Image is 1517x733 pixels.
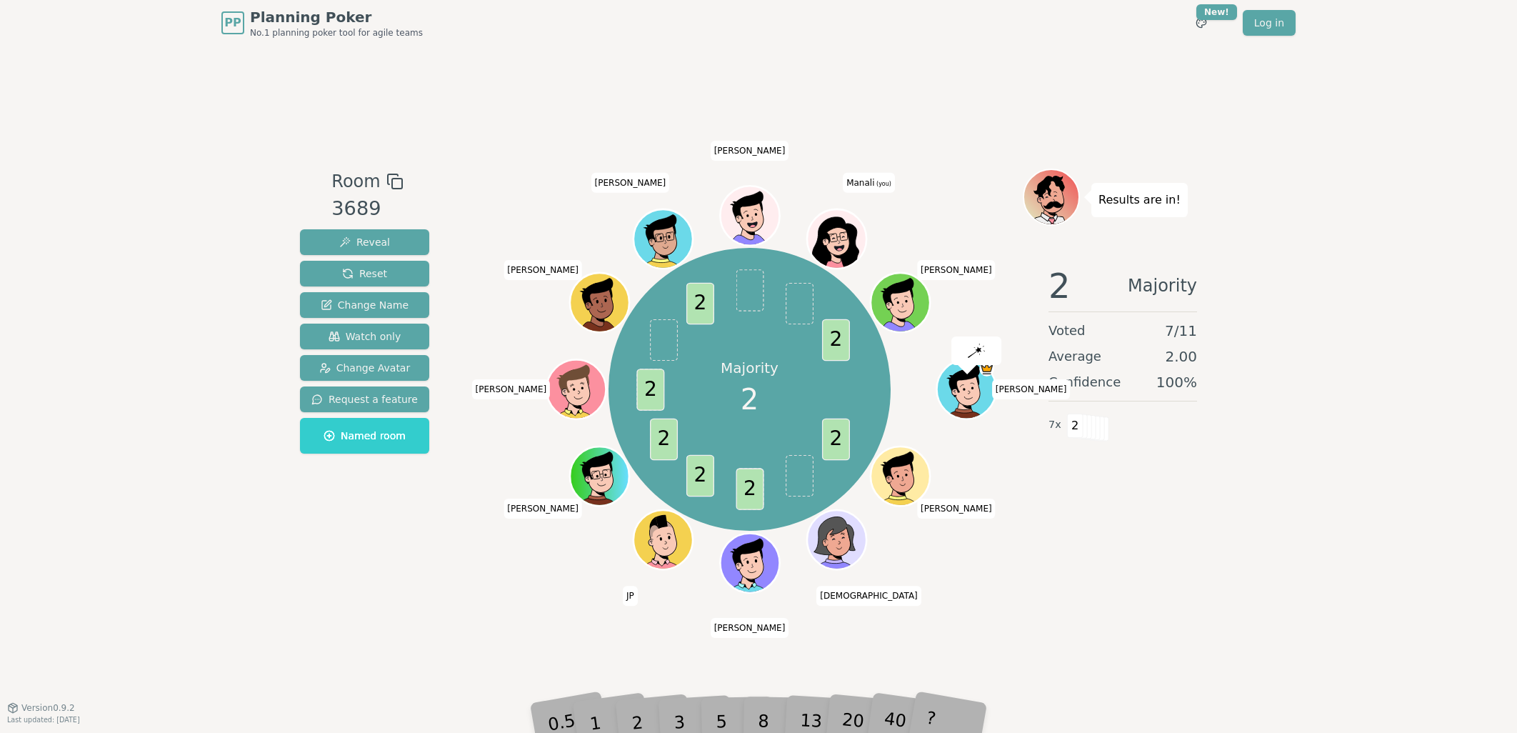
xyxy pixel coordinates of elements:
[1048,417,1061,433] span: 7 x
[329,329,401,344] span: Watch only
[321,298,409,312] span: Change Name
[1156,372,1197,392] span: 100 %
[300,387,429,412] button: Request a feature
[7,702,75,714] button: Version0.9.2
[711,618,789,638] span: Click to change your name
[992,379,1071,399] span: Click to change your name
[250,27,423,39] span: No.1 planning poker tool for agile teams
[331,194,403,224] div: 3689
[300,261,429,286] button: Reset
[324,429,406,443] span: Named room
[741,378,758,421] span: 2
[821,418,849,460] span: 2
[1243,10,1296,36] a: Log in
[300,355,429,381] button: Change Avatar
[736,468,763,510] span: 2
[221,7,423,39] a: PPPlanning PokerNo.1 planning poker tool for agile teams
[331,169,380,194] span: Room
[300,292,429,318] button: Change Name
[591,173,670,193] span: Click to change your name
[224,14,241,31] span: PP
[650,418,678,460] span: 2
[300,229,429,255] button: Reveal
[1165,321,1197,341] span: 7 / 11
[821,319,849,361] span: 2
[636,369,664,411] span: 2
[504,260,582,280] span: Click to change your name
[721,358,778,378] p: Majority
[816,586,921,606] span: Click to change your name
[979,361,994,377] span: Dan is the host
[504,499,582,519] span: Click to change your name
[300,418,429,454] button: Named room
[300,324,429,349] button: Watch only
[711,141,789,161] span: Click to change your name
[1067,414,1083,438] span: 2
[686,454,714,497] span: 2
[1048,321,1086,341] span: Voted
[808,211,864,266] button: Click to change your avatar
[319,361,411,375] span: Change Avatar
[623,586,638,606] span: Click to change your name
[1128,269,1197,303] span: Majority
[1188,10,1214,36] button: New!
[968,344,985,358] img: reveal
[472,379,551,399] span: Click to change your name
[1196,4,1237,20] div: New!
[1048,269,1071,303] span: 2
[686,282,714,324] span: 2
[874,181,891,187] span: (you)
[339,235,390,249] span: Reveal
[311,392,418,407] span: Request a feature
[917,260,996,280] span: Click to change your name
[7,716,80,724] span: Last updated: [DATE]
[342,266,387,281] span: Reset
[843,173,895,193] span: Click to change your name
[1165,346,1197,366] span: 2.00
[1048,372,1121,392] span: Confidence
[917,499,996,519] span: Click to change your name
[250,7,423,27] span: Planning Poker
[1098,190,1181,210] p: Results are in!
[1048,346,1101,366] span: Average
[21,702,75,714] span: Version 0.9.2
